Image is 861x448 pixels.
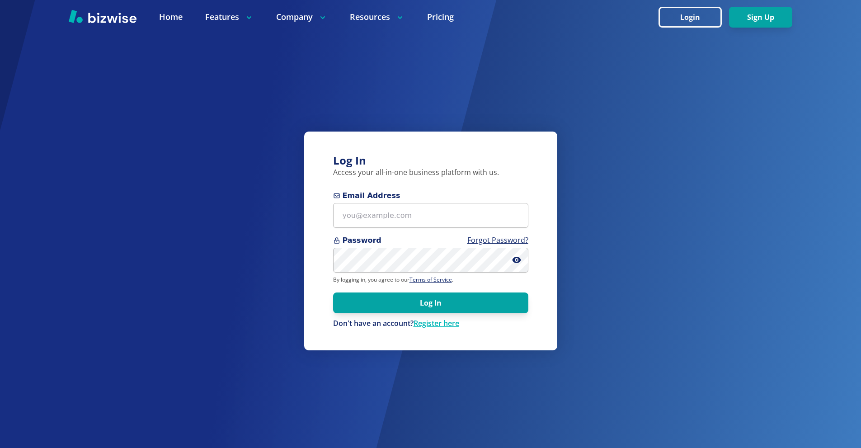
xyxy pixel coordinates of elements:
[276,11,327,23] p: Company
[333,292,528,313] button: Log In
[333,235,528,246] span: Password
[333,168,528,178] p: Access your all-in-one business platform with us.
[333,190,528,201] span: Email Address
[333,319,528,329] div: Don't have an account?Register here
[409,276,452,283] a: Terms of Service
[659,7,722,28] button: Login
[350,11,405,23] p: Resources
[333,203,528,228] input: you@example.com
[659,13,729,22] a: Login
[414,318,459,328] a: Register here
[427,11,454,23] a: Pricing
[333,319,528,329] p: Don't have an account?
[729,13,792,22] a: Sign Up
[729,7,792,28] button: Sign Up
[333,153,528,168] h3: Log In
[159,11,183,23] a: Home
[205,11,254,23] p: Features
[69,9,136,23] img: Bizwise Logo
[333,276,528,283] p: By logging in, you agree to our .
[467,235,528,245] a: Forgot Password?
